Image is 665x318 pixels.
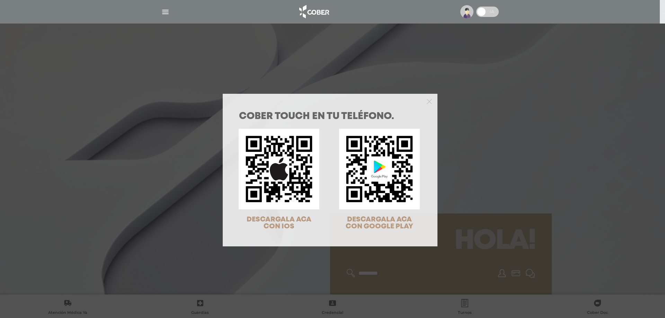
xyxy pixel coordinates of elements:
[247,216,311,230] span: DESCARGALA ACA CON IOS
[239,129,319,209] img: qr-code
[427,98,432,104] button: Close
[339,129,420,209] img: qr-code
[239,112,421,121] h1: COBER TOUCH en tu teléfono.
[346,216,413,230] span: DESCARGALA ACA CON GOOGLE PLAY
